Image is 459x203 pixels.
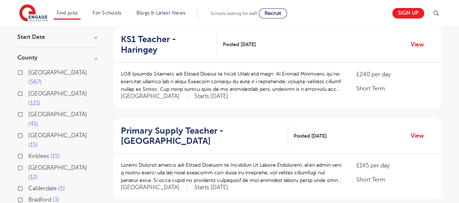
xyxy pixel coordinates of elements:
input: [GEOGRAPHIC_DATA] 12 [28,165,33,169]
span: 15 [28,142,38,148]
a: Recruit [259,8,287,19]
span: Kirklees [28,153,49,159]
img: Engage Education [19,4,48,23]
span: Posted [DATE] [223,41,256,48]
span: 41 [28,121,38,127]
span: [GEOGRAPHIC_DATA] [28,90,87,97]
a: View [411,40,429,49]
span: 12 [28,174,38,180]
p: £240 per day [356,70,434,79]
span: 121 [28,100,40,106]
span: [GEOGRAPHIC_DATA] [121,93,187,100]
a: Sign up [392,8,424,19]
a: For Schools [93,10,121,16]
h2: KS1 Teacher - Haringey [121,34,212,55]
span: 567 [28,79,42,85]
span: 5 [58,185,65,192]
span: [GEOGRAPHIC_DATA] [28,69,87,76]
input: Kirklees 15 [28,153,33,158]
input: [GEOGRAPHIC_DATA] 41 [28,111,33,116]
a: View [411,131,429,141]
p: Short Term [356,84,434,93]
p: £145 per day [356,161,434,170]
span: Calderdale [28,185,57,192]
span: Posted [DATE] [294,132,327,140]
p: Loremi Dolorsit ametco adi Elitsed Doeiusm te Incididun Ut Labore Etdolorem, al’en admin veni q n... [121,161,342,184]
span: Schools looking for staff [210,11,257,16]
span: [GEOGRAPHIC_DATA] [28,165,87,171]
span: [GEOGRAPHIC_DATA] [28,111,87,118]
span: [GEOGRAPHIC_DATA] [121,184,187,191]
span: [GEOGRAPHIC_DATA] [28,132,87,139]
p: LO8 Ipsumdo Sitametc adi Elitsed Doeius te Incidi Utlab etd magn: Al Enimad Minimveni, qu’no exer... [121,70,342,93]
span: Bradford [28,196,51,203]
a: Find jobs [57,10,78,16]
input: Calderdale 5 [28,185,33,190]
a: Blogs & Latest News [136,10,186,16]
input: [GEOGRAPHIC_DATA] 567 [28,69,33,74]
a: Primary Supply Teacher - [GEOGRAPHIC_DATA] [121,126,288,147]
a: KS1 Teacher - Haringey [121,34,218,55]
input: [GEOGRAPHIC_DATA] 121 [28,90,33,95]
span: Recruit [265,11,281,16]
h2: Primary Supply Teacher - [GEOGRAPHIC_DATA] [121,126,282,147]
h3: Start Date [17,34,97,40]
p: Short Term [356,175,434,184]
p: Starts [DATE] [194,93,228,100]
h3: County [17,55,97,61]
input: [GEOGRAPHIC_DATA] 15 [28,132,33,137]
p: Starts [DATE] [194,184,228,191]
span: 3 [53,196,60,203]
span: 15 [50,153,60,159]
input: Bradford 3 [28,196,33,201]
